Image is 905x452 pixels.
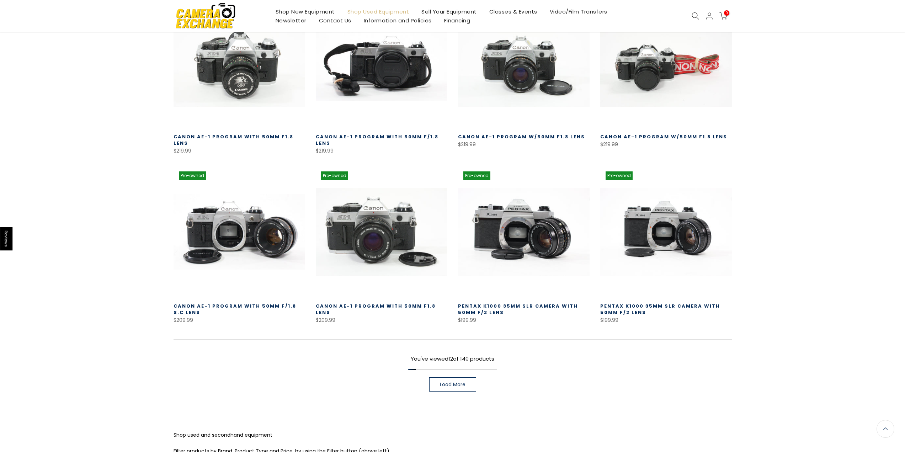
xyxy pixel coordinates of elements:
[483,7,543,16] a: Classes & Events
[316,133,438,147] a: Canon AE-1 Program with 50mm f/1.8 Lens
[174,147,305,155] div: $219.99
[429,377,476,392] a: Load More
[600,303,720,316] a: Pentax K1000 35mm SLR Camera with 50mm f/2 Lens
[174,316,305,325] div: $209.99
[174,303,296,316] a: Canon AE-1 Program with 50mm f/1.8 S.C Lens
[458,133,585,140] a: Canon AE-1 Program w/50mm F1.8 Lens
[269,16,313,25] a: Newsletter
[440,382,465,387] span: Load More
[600,133,727,140] a: Canon AE-1 Program w/50mm F1.8 Lens
[357,16,438,25] a: Information and Policies
[458,140,590,149] div: $219.99
[411,355,494,362] span: You've viewed of 140 products
[600,316,732,325] div: $199.99
[316,147,447,155] div: $219.99
[313,16,357,25] a: Contact Us
[438,16,477,25] a: Financing
[341,7,415,16] a: Shop Used Equipment
[458,303,578,316] a: Pentax K1000 35mm SLR Camera with 50mm f/2 Lens
[174,431,732,440] p: Shop used and secondhand equipment
[316,316,447,325] div: $209.99
[600,140,732,149] div: $219.99
[174,133,293,147] a: Canon AE-1 Program with 50mm F1.8 Lens
[543,7,613,16] a: Video/Film Transfers
[458,316,590,325] div: $199.99
[724,10,729,16] span: 0
[415,7,483,16] a: Sell Your Equipment
[316,303,436,316] a: Canon AE-1 Program with 50mm F1.8 Lens
[448,355,453,362] span: 12
[269,7,341,16] a: Shop New Equipment
[877,420,894,438] a: Back to the top
[719,12,727,20] a: 0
